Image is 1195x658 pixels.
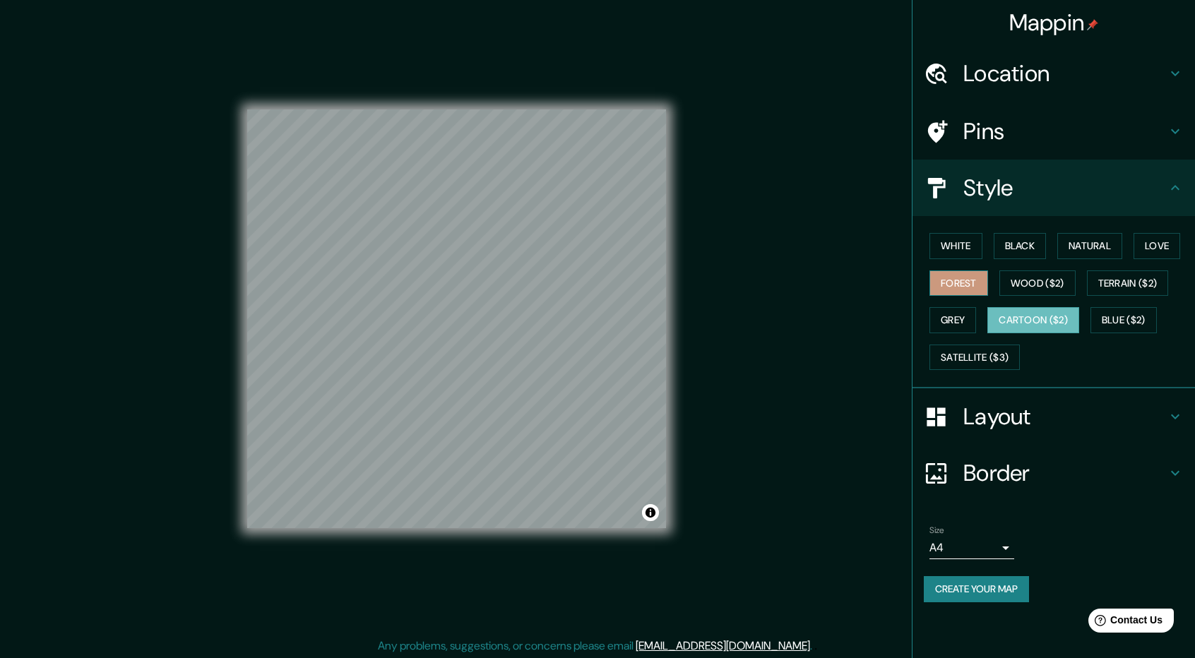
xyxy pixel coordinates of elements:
h4: Border [963,459,1167,487]
canvas: Map [247,109,666,528]
h4: Pins [963,117,1167,145]
label: Size [929,525,944,537]
button: Terrain ($2) [1087,270,1169,297]
button: Grey [929,307,976,333]
div: Layout [912,388,1195,445]
button: White [929,233,982,259]
button: Black [994,233,1047,259]
button: Satellite ($3) [929,345,1020,371]
div: Border [912,445,1195,501]
div: Style [912,160,1195,216]
a: [EMAIL_ADDRESS][DOMAIN_NAME] [636,638,810,653]
button: Blue ($2) [1090,307,1157,333]
h4: Style [963,174,1167,202]
button: Cartoon ($2) [987,307,1079,333]
div: Location [912,45,1195,102]
button: Forest [929,270,988,297]
h4: Location [963,59,1167,88]
p: Any problems, suggestions, or concerns please email . [378,638,812,654]
img: pin-icon.png [1087,19,1098,30]
div: A4 [929,537,1014,559]
button: Wood ($2) [999,270,1076,297]
h4: Layout [963,402,1167,431]
button: Create your map [924,576,1029,602]
iframe: Help widget launcher [1069,603,1179,642]
button: Love [1134,233,1180,259]
div: Pins [912,103,1195,160]
button: Natural [1057,233,1122,259]
div: . [814,638,817,654]
h4: Mappin [1009,8,1099,37]
div: . [812,638,814,654]
button: Toggle attribution [642,504,659,521]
